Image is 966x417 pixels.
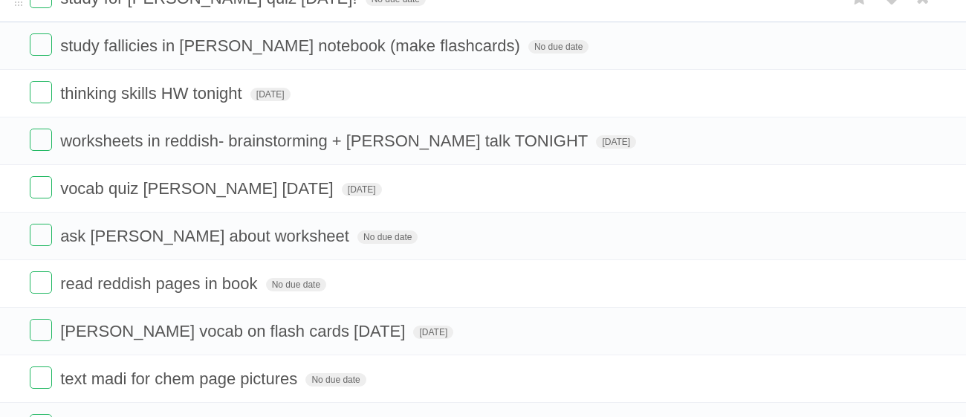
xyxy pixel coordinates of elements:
[596,135,636,149] span: [DATE]
[60,132,591,150] span: worksheets in reddish- brainstorming + [PERSON_NAME] talk TONIGHT
[30,224,52,246] label: Done
[30,81,52,103] label: Done
[30,176,52,198] label: Done
[30,319,52,341] label: Done
[30,33,52,56] label: Done
[305,373,366,387] span: No due date
[528,40,589,54] span: No due date
[342,183,382,196] span: [DATE]
[413,326,453,339] span: [DATE]
[60,369,301,388] span: text madi for chem page pictures
[60,36,524,55] span: study fallicies in [PERSON_NAME] notebook (make flashcards)
[266,278,326,291] span: No due date
[60,274,261,293] span: read reddish pages in book
[30,271,52,294] label: Done
[357,230,418,244] span: No due date
[60,84,246,103] span: thinking skills HW tonight
[60,227,353,245] span: ask [PERSON_NAME] about worksheet
[60,179,337,198] span: vocab quiz [PERSON_NAME] [DATE]
[30,129,52,151] label: Done
[250,88,291,101] span: [DATE]
[60,322,409,340] span: [PERSON_NAME] vocab on flash cards [DATE]
[30,366,52,389] label: Done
